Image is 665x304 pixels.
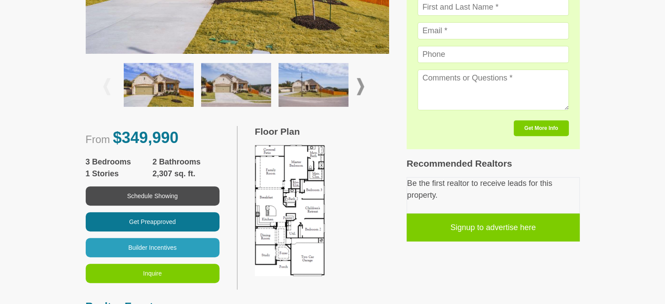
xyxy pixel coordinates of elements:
button: Get Preapproved [86,212,219,231]
span: $349,990 [113,129,178,147]
span: 3 Bedrooms [86,156,153,168]
input: Phone [418,46,569,63]
button: Get More Info [514,120,568,136]
a: Signup to advertise here [407,213,580,241]
p: Be the first realtor to receive leads for this property. [407,178,579,201]
button: Inquire [86,264,219,283]
span: 2 Bathrooms [153,156,219,168]
span: 2,307 sq. ft. [153,168,219,180]
button: Builder Incentives [86,238,219,257]
input: Email * [418,22,569,39]
h3: Recommended Realtors [407,158,580,169]
button: Schedule Showing [86,186,219,206]
h3: Floor Plan [255,126,389,137]
span: From [86,133,110,145]
span: 1 Stories [86,168,153,180]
